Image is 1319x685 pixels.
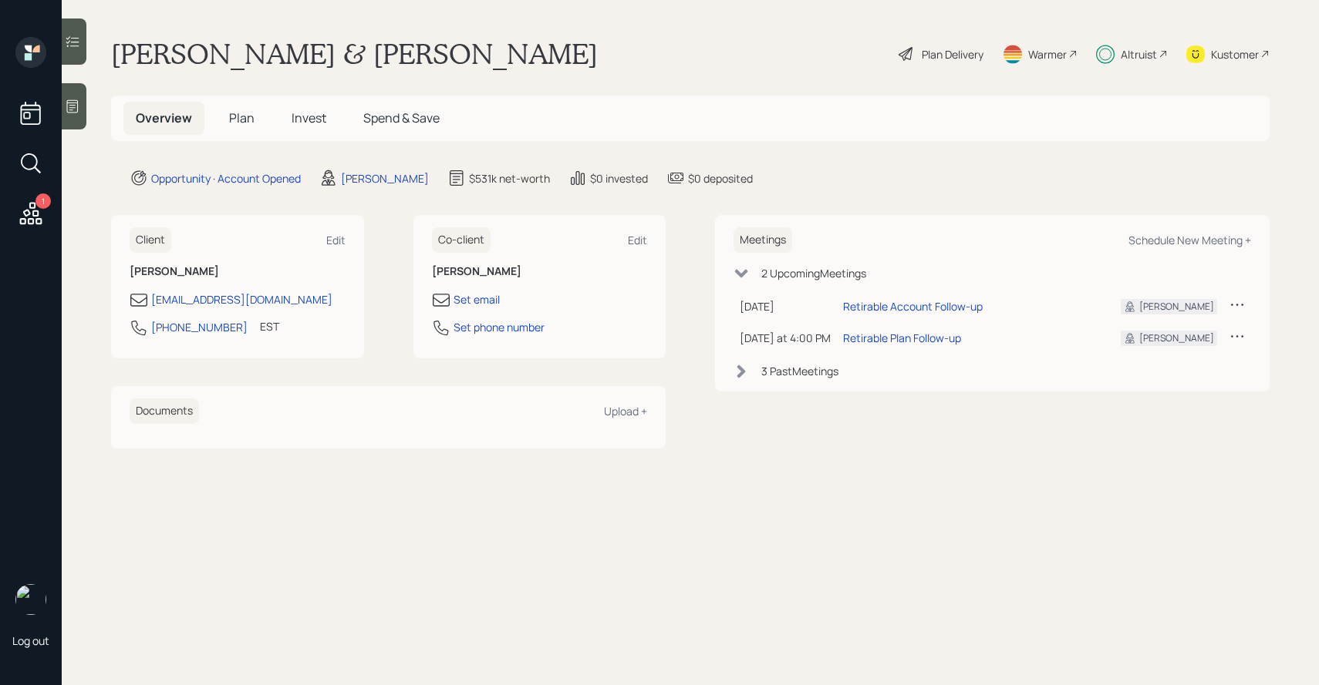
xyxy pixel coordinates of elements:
h6: [PERSON_NAME] [130,265,346,278]
div: $0 deposited [688,170,753,186]
div: [PERSON_NAME] [1139,300,1214,314]
h6: Co-client [432,227,491,253]
div: Retirable Account Follow-up [843,298,983,314]
h1: [PERSON_NAME] & [PERSON_NAME] [111,37,598,71]
div: Set phone number [454,319,545,335]
div: [PHONE_NUMBER] [151,319,248,335]
div: 3 Past Meeting s [761,363,838,379]
div: Kustomer [1211,46,1259,62]
div: [DATE] at 4:00 PM [740,330,831,346]
div: Edit [628,233,647,247]
div: Altruist [1121,46,1157,62]
h6: Client [130,227,171,253]
div: Upload + [604,404,647,418]
div: 1 [35,193,51,209]
div: [DATE] [740,298,831,314]
div: [EMAIL_ADDRESS][DOMAIN_NAME] [151,291,332,307]
div: Schedule New Meeting + [1128,233,1251,247]
img: sami-boghos-headshot.png [15,584,46,615]
div: EST [260,318,279,334]
div: Plan Delivery [922,46,983,62]
div: 2 Upcoming Meeting s [761,265,866,281]
div: Retirable Plan Follow-up [843,330,961,346]
span: Plan [229,109,255,126]
div: Warmer [1028,46,1067,62]
h6: [PERSON_NAME] [432,265,648,278]
span: Overview [136,109,192,126]
span: Invest [292,109,326,126]
div: $0 invested [590,170,648,186]
div: Edit [326,233,346,247]
div: Set email [454,291,500,307]
div: Opportunity · Account Opened [151,170,301,186]
span: Spend & Save [363,109,440,126]
div: [PERSON_NAME] [1139,331,1214,345]
div: $531k net-worth [469,170,550,186]
h6: Meetings [734,227,792,253]
div: [PERSON_NAME] [341,170,429,186]
h6: Documents [130,398,199,424]
div: Log out [12,633,49,648]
